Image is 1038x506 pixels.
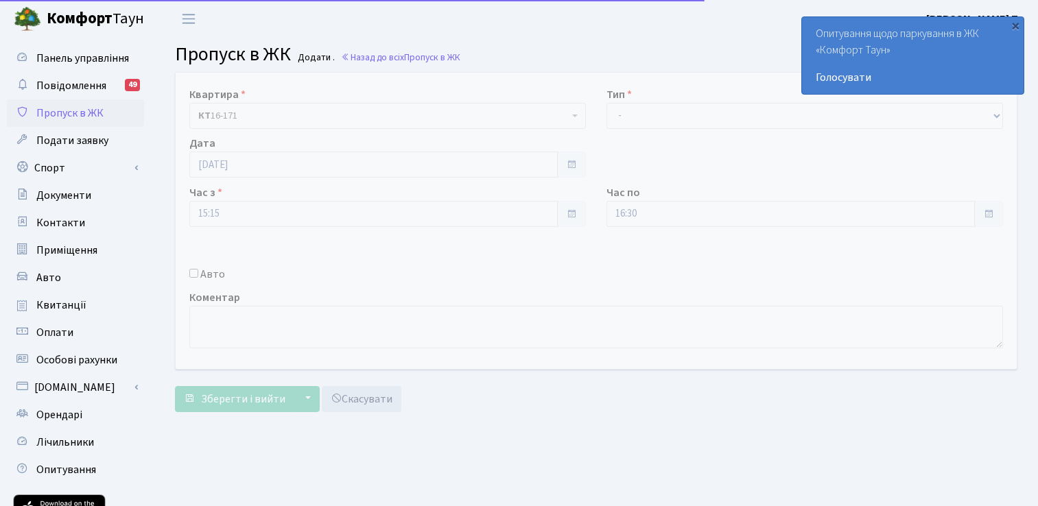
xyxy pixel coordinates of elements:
[189,289,240,306] label: Коментар
[7,209,144,237] a: Контакти
[7,429,144,456] a: Лічильники
[322,386,401,412] a: Скасувати
[606,184,640,201] label: Час по
[172,8,206,30] button: Переключити навігацію
[36,215,85,230] span: Контакти
[7,237,144,264] a: Приміщення
[341,51,460,64] a: Назад до всіхПропуск в ЖК
[926,12,1022,27] b: [PERSON_NAME] П.
[36,407,82,422] span: Орендарі
[125,79,140,91] div: 49
[36,243,97,258] span: Приміщення
[36,325,73,340] span: Оплати
[295,52,335,64] small: Додати .
[36,51,129,66] span: Панель управління
[1008,19,1022,32] div: ×
[36,435,94,450] span: Лічильники
[7,99,144,127] a: Пропуск в ЖК
[7,319,144,346] a: Оплати
[36,133,108,148] span: Подати заявку
[7,182,144,209] a: Документи
[36,78,106,93] span: Повідомлення
[189,86,246,103] label: Квартира
[47,8,144,31] span: Таун
[7,291,144,319] a: Квитанції
[7,264,144,291] a: Авто
[606,86,632,103] label: Тип
[201,391,285,407] span: Зберегти і вийти
[7,401,144,429] a: Орендарі
[7,346,144,374] a: Особові рахунки
[36,298,86,313] span: Квитанції
[7,45,144,72] a: Панель управління
[7,154,144,182] a: Спорт
[36,188,91,203] span: Документи
[14,5,41,33] img: logo.png
[189,103,586,129] span: <b>КТ</b>&nbsp;&nbsp;&nbsp;&nbsp;16-171
[175,386,294,412] button: Зберегти і вийти
[7,456,144,483] a: Опитування
[200,266,225,282] label: Авто
[816,69,1010,86] a: Голосувати
[36,462,96,477] span: Опитування
[802,17,1024,94] div: Опитування щодо паркування в ЖК «Комфорт Таун»
[47,8,113,29] b: Комфорт
[189,135,215,152] label: Дата
[926,11,1022,27] a: [PERSON_NAME] П.
[189,184,222,201] label: Час з
[7,127,144,154] a: Подати заявку
[36,106,104,121] span: Пропуск в ЖК
[36,352,117,368] span: Особові рахунки
[198,109,211,123] b: КТ
[7,374,144,401] a: [DOMAIN_NAME]
[36,270,61,285] span: Авто
[7,72,144,99] a: Повідомлення49
[404,51,460,64] span: Пропуск в ЖК
[198,109,569,123] span: <b>КТ</b>&nbsp;&nbsp;&nbsp;&nbsp;16-171
[175,40,291,68] span: Пропуск в ЖК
